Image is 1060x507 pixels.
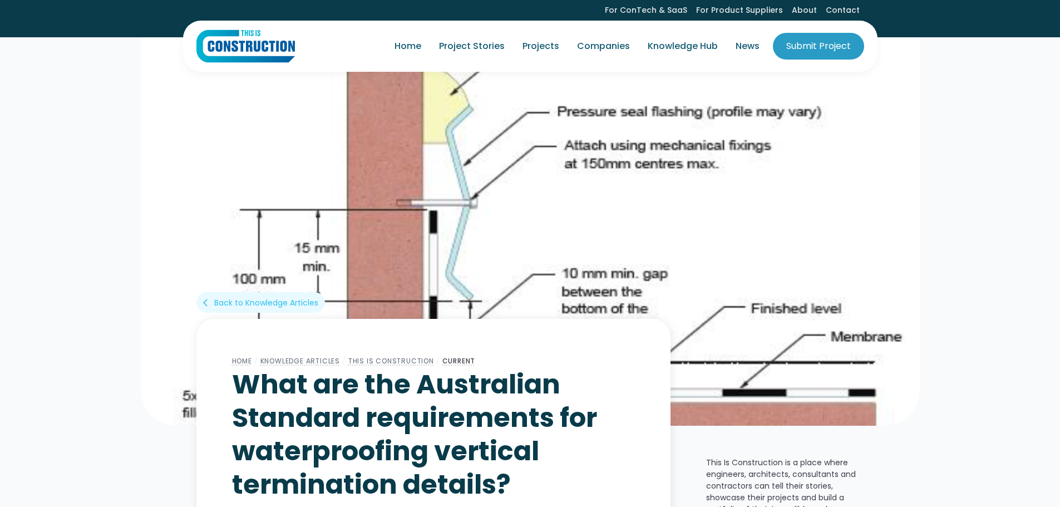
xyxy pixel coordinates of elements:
a: This Is Construction [348,356,434,366]
a: Companies [568,31,639,62]
a: Projects [514,31,568,62]
a: Submit Project [773,33,864,60]
a: News [727,31,768,62]
a: Knowledge Articles [260,356,340,366]
div: Back to Knowledge Articles [214,297,318,308]
a: Project Stories [430,31,514,62]
div: arrow_back_ios [203,297,212,308]
a: arrow_back_iosBack to Knowledge Articles [196,292,325,313]
h1: What are the Australian Standard requirements for waterproofing vertical termination details? [232,368,635,501]
a: Knowledge Hub [639,31,727,62]
img: What are the Australian Standard requirements for waterproofing vertical termination details? [141,36,920,426]
div: / [434,355,442,368]
a: Home [386,31,430,62]
div: Submit Project [786,40,851,53]
div: / [252,355,260,368]
a: Home [232,356,252,366]
img: This Is Construction Logo [196,29,295,63]
a: home [196,29,295,63]
a: Current [442,356,476,366]
div: / [340,355,348,368]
